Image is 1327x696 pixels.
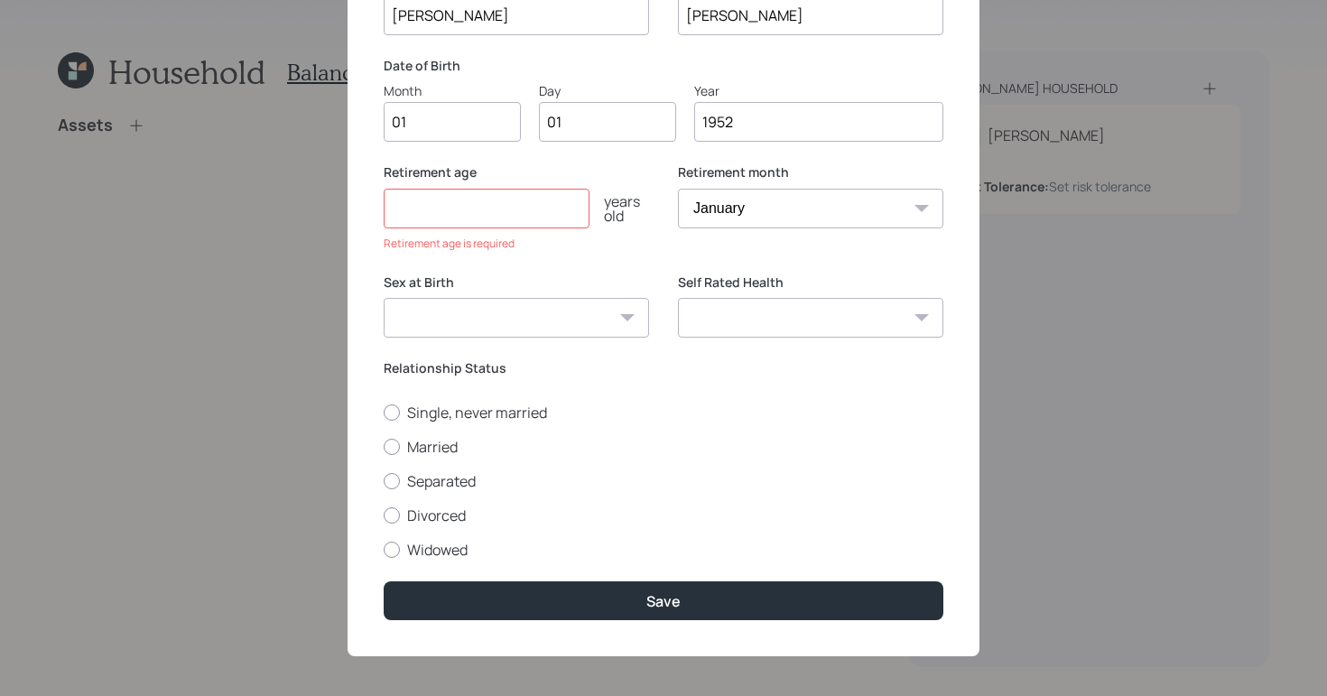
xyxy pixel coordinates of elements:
label: Married [384,437,943,457]
label: Retirement month [678,163,943,181]
div: Save [646,591,681,611]
label: Retirement age [384,163,649,181]
label: Relationship Status [384,359,943,377]
label: Sex at Birth [384,274,649,292]
div: Retirement age is required [384,236,649,252]
button: Save [384,581,943,620]
label: Self Rated Health [678,274,943,292]
label: Separated [384,471,943,491]
label: Divorced [384,506,943,525]
div: Year [694,81,943,100]
label: Date of Birth [384,57,943,75]
div: Month [384,81,521,100]
label: Single, never married [384,403,943,422]
div: years old [589,194,649,223]
label: Widowed [384,540,943,560]
input: Year [694,102,943,142]
div: Day [539,81,676,100]
input: Day [539,102,676,142]
input: Month [384,102,521,142]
